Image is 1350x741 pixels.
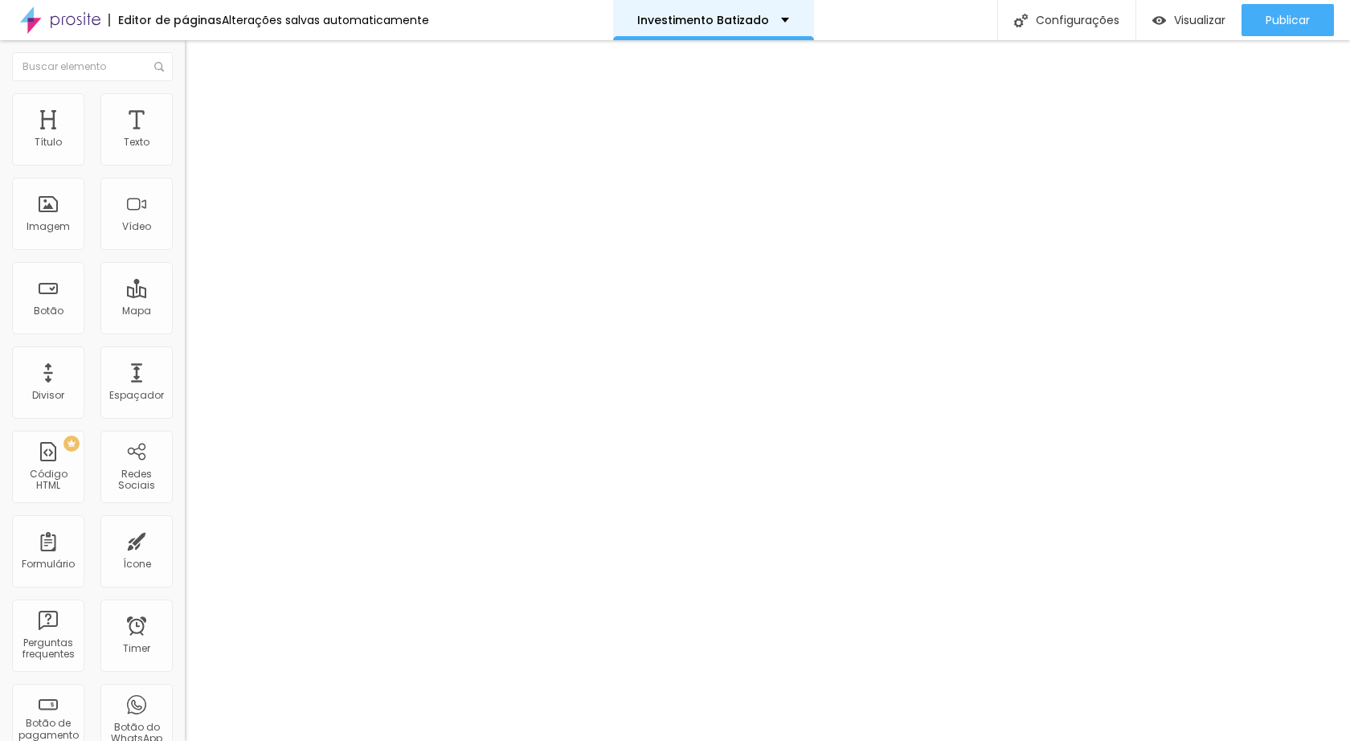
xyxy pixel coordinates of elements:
[16,718,80,741] div: Botão de pagamento
[1152,14,1166,27] img: view-1.svg
[1014,14,1028,27] img: Icone
[154,62,164,72] img: Icone
[185,40,1350,741] iframe: Editor
[32,390,64,401] div: Divisor
[109,390,164,401] div: Espaçador
[104,469,168,492] div: Redes Sociais
[637,14,769,27] p: Investimento Batizado
[1136,4,1242,36] button: Visualizar
[27,221,70,232] div: Imagem
[16,637,80,661] div: Perguntas frequentes
[122,305,151,317] div: Mapa
[22,559,75,570] div: Formulário
[12,52,173,81] input: Buscar elemento
[122,221,151,232] div: Vídeo
[108,14,222,27] div: Editor de páginas
[35,137,62,148] div: Título
[1174,14,1225,27] span: Visualizar
[123,559,151,570] div: Ícone
[123,643,150,654] div: Timer
[34,305,63,317] div: Botão
[16,469,80,492] div: Código HTML
[1266,14,1310,27] span: Publicar
[124,137,149,148] div: Texto
[1242,4,1334,36] button: Publicar
[222,14,429,27] div: Alterações salvas automaticamente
